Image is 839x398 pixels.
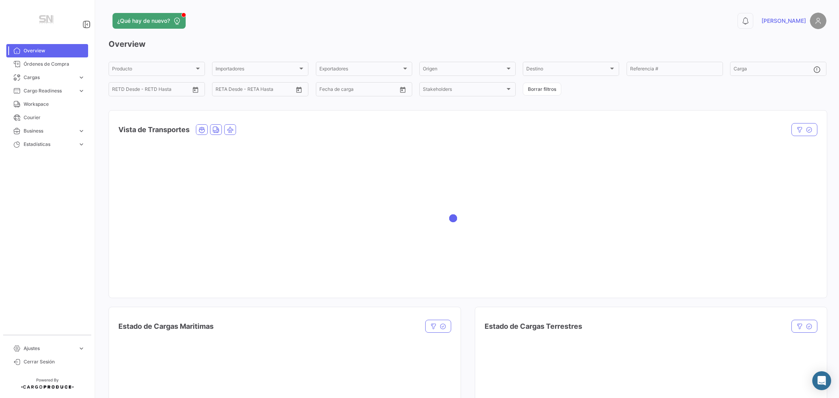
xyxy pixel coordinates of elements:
[109,39,826,50] h3: Overview
[112,88,113,93] input: Desde
[28,9,67,31] img: Manufactura+Logo.png
[24,141,75,148] span: Estadísticas
[319,67,402,73] span: Exportadores
[24,87,75,94] span: Cargo Readiness
[762,17,806,25] span: [PERSON_NAME]
[326,88,363,93] input: Hasta
[423,67,505,73] span: Origen
[216,88,216,93] input: Desde
[6,98,88,111] a: Workspace
[24,127,75,135] span: Business
[6,44,88,57] a: Overview
[423,88,505,93] span: Stakeholders
[225,125,236,135] button: Air
[117,17,170,25] span: ¿Qué hay de nuevo?
[24,47,85,54] span: Overview
[112,13,186,29] button: ¿Qué hay de nuevo?
[196,125,207,135] button: Ocean
[78,87,85,94] span: expand_more
[222,88,259,93] input: Hasta
[78,141,85,148] span: expand_more
[78,127,85,135] span: expand_more
[526,67,609,73] span: Destino
[118,321,214,332] h4: Estado de Cargas Maritimas
[319,88,320,93] input: Desde
[810,13,826,29] img: placeholder-user.png
[112,67,194,73] span: Producto
[6,111,88,124] a: Courier
[210,125,221,135] button: Land
[6,57,88,71] a: Órdenes de Compra
[24,345,75,352] span: Ajustes
[485,321,582,332] h4: Estado de Cargas Terrestres
[523,83,561,96] button: Borrar filtros
[118,88,156,93] input: Hasta
[216,67,298,73] span: Importadores
[24,101,85,108] span: Workspace
[24,74,75,81] span: Cargas
[293,84,305,96] button: Open calendar
[78,74,85,81] span: expand_more
[812,371,831,390] div: Abrir Intercom Messenger
[24,114,85,121] span: Courier
[24,358,85,365] span: Cerrar Sesión
[118,124,190,135] h4: Vista de Transportes
[78,345,85,352] span: expand_more
[190,84,201,96] button: Open calendar
[397,84,409,96] button: Open calendar
[24,61,85,68] span: Órdenes de Compra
